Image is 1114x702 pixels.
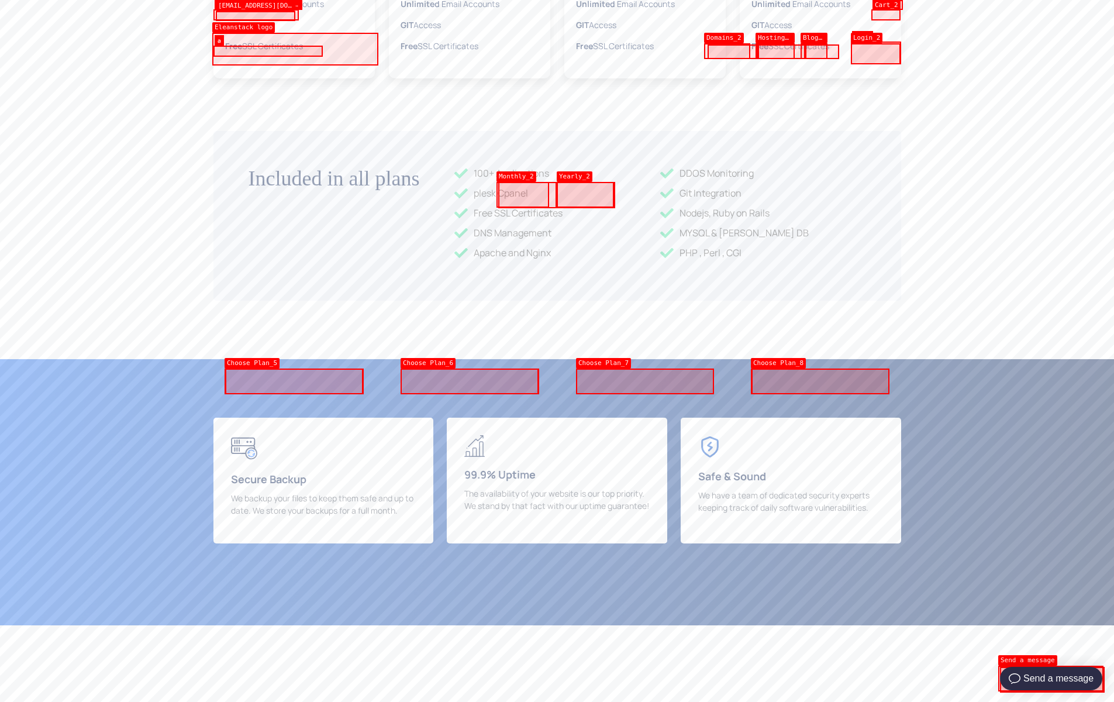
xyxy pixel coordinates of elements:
[751,40,768,51] span: Free
[249,166,429,191] h3: Included in all plans
[474,167,549,180] span: 100+ Applications
[680,207,770,219] span: Nodejs, Ruby on Rails
[680,167,754,180] span: DDOS Monitoring
[231,492,416,517] p: We backup your files to keep them safe and up to date. We store your backups for a full month.
[401,40,539,52] li: SSL Certificates
[401,40,418,51] span: Free
[474,207,563,219] span: Free SSL Certificates
[401,19,413,30] span: GIT
[751,19,764,30] span: GIT
[474,226,551,239] span: DNS Management
[751,40,889,52] li: SSL Certificates
[576,19,714,31] li: Access
[474,246,551,259] span: Apache and Nginx
[225,19,363,31] li: Access
[698,470,883,483] h3: Safe & Sound
[680,226,809,239] span: MYSQL & [PERSON_NAME] DB
[698,489,883,514] p: We have a team of dedicated security experts keeping track of daily software vulnerabilities.
[225,19,238,30] span: GIT
[751,19,889,31] li: Access
[225,40,363,52] li: SSL Certificates
[680,187,741,199] span: Git Integration
[576,19,589,30] span: GIT
[576,40,593,51] span: Free
[401,19,539,31] li: Access
[75,12,178,35] div: Send a message
[464,487,649,512] p: The availability of your website is our top priority. We stand by that fact with our uptime guara...
[680,246,741,259] span: PHP , Perl , CGI
[576,40,714,52] li: SSL Certificates
[225,40,242,51] span: Free
[231,473,416,486] h3: Secure Backup
[464,469,649,481] h3: 99.9% Uptime
[474,187,528,199] span: plesk Cpanel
